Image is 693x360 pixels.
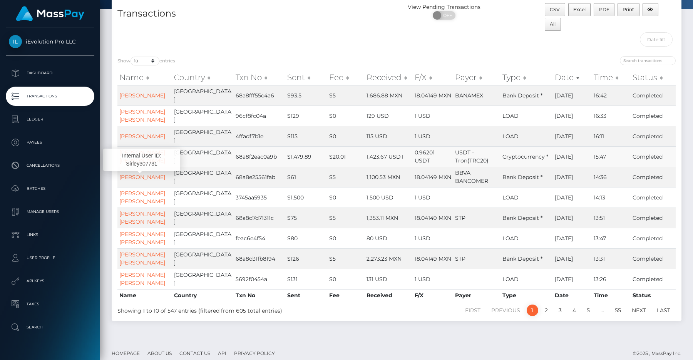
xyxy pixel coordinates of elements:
[554,305,566,316] a: 3
[550,21,556,27] span: All
[592,269,631,289] td: 13:26
[437,11,456,20] span: OFF
[9,183,91,194] p: Batches
[455,214,465,221] span: STP
[6,179,94,198] a: Batches
[285,228,327,248] td: $80
[285,70,327,85] th: Sent: activate to sort column ascending
[9,90,91,102] p: Transactions
[365,85,413,105] td: 1,686.88 MXN
[365,126,413,146] td: 115 USD
[500,146,553,167] td: Cryptocurrency *
[234,248,286,269] td: 68a8d31fb8194
[172,70,234,85] th: Country: activate to sort column ascending
[9,298,91,310] p: Taxes
[6,110,94,129] a: Ledger
[119,271,165,286] a: [PERSON_NAME] [PERSON_NAME]
[550,7,560,12] span: CSV
[327,248,365,269] td: $5
[592,85,631,105] td: 16:42
[413,248,454,269] td: 18.04149 MXN
[285,208,327,228] td: $75
[500,248,553,269] td: Bank Deposit *
[500,289,553,301] th: Type
[131,57,159,65] select: Showentries
[9,114,91,125] p: Ledger
[6,295,94,314] a: Taxes
[6,64,94,83] a: Dashboard
[6,248,94,268] a: User Profile
[413,187,454,208] td: 1 USD
[285,289,327,301] th: Sent
[172,85,234,105] td: [GEOGRAPHIC_DATA]
[119,190,165,205] a: [PERSON_NAME] [PERSON_NAME]
[176,347,213,359] a: Contact Us
[119,108,165,123] a: [PERSON_NAME] [PERSON_NAME]
[643,3,658,16] button: Column visibility
[6,87,94,106] a: Transactions
[397,3,492,11] div: View Pending Transactions
[413,70,454,85] th: F/X: activate to sort column ascending
[553,85,591,105] td: [DATE]
[172,187,234,208] td: [GEOGRAPHIC_DATA]
[553,208,591,228] td: [DATE]
[285,187,327,208] td: $1,500
[413,105,454,126] td: 1 USD
[234,167,286,187] td: 68a8e25561fab
[631,269,676,289] td: Completed
[631,167,676,187] td: Completed
[234,146,286,167] td: 68a8f2eac0a9b
[573,7,586,12] span: Excel
[413,126,454,146] td: 1 USD
[553,146,591,167] td: [DATE]
[553,248,591,269] td: [DATE]
[327,289,365,301] th: Fee
[285,248,327,269] td: $126
[455,92,483,99] span: BANAMEX
[234,269,286,289] td: 5692f0454a
[553,269,591,289] td: [DATE]
[327,146,365,167] td: $20.01
[172,248,234,269] td: [GEOGRAPHIC_DATA]
[234,208,286,228] td: 68a8d7d71311c
[9,229,91,241] p: Links
[500,126,553,146] td: LOAD
[234,126,286,146] td: 4ffadf7b1e
[215,347,229,359] a: API
[413,146,454,167] td: 0.96201 USDT
[117,304,343,315] div: Showing 1 to 10 of 547 entries (filtered from 605 total entries)
[631,248,676,269] td: Completed
[119,231,165,246] a: [PERSON_NAME] [PERSON_NAME]
[631,208,676,228] td: Completed
[500,85,553,105] td: Bank Deposit *
[592,105,631,126] td: 16:33
[234,187,286,208] td: 3745aa5935
[6,318,94,337] a: Search
[109,347,143,359] a: Homepage
[592,167,631,187] td: 14:36
[553,289,591,301] th: Date
[327,70,365,85] th: Fee: activate to sort column ascending
[453,70,500,85] th: Payer: activate to sort column ascending
[172,208,234,228] td: [GEOGRAPHIC_DATA]
[172,146,234,167] td: [GEOGRAPHIC_DATA]
[172,126,234,146] td: [GEOGRAPHIC_DATA]
[453,289,500,301] th: Payer
[327,105,365,126] td: $0
[119,133,165,140] a: [PERSON_NAME]
[553,105,591,126] td: [DATE]
[592,126,631,146] td: 16:11
[553,228,591,248] td: [DATE]
[500,269,553,289] td: LOAD
[413,208,454,228] td: 18.04149 MXN
[6,271,94,291] a: API Keys
[365,289,413,301] th: Received
[455,255,465,262] span: STP
[172,289,234,301] th: Country
[592,228,631,248] td: 13:47
[455,149,489,164] span: USDT - Tron(TRC20)
[592,70,631,85] th: Time: activate to sort column ascending
[631,228,676,248] td: Completed
[172,105,234,126] td: [GEOGRAPHIC_DATA]
[9,206,91,218] p: Manage Users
